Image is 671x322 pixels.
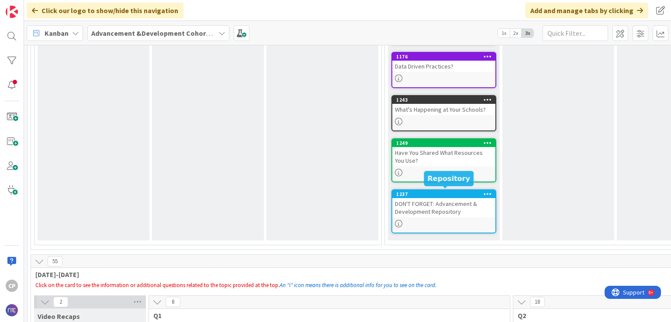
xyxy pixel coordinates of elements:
[392,96,495,104] div: 1243
[392,104,495,115] div: What's Happening at Your Schools?
[38,312,80,321] span: Video Recaps
[392,198,495,217] div: DON'T FORGET: Advancement & Development Repository
[91,29,226,38] b: Advancement &Development Cohort Calls
[48,256,62,267] span: 55
[45,28,69,38] span: Kanban
[392,190,495,217] div: 1237DON'T FORGET: Advancement & Development Repository
[396,97,495,103] div: 1243
[27,3,183,18] div: Click our logo to show/hide this navigation
[53,297,68,307] span: 2
[166,297,180,307] span: 8
[44,3,48,10] div: 9+
[35,281,280,289] span: Click on the card to see the information or additional questions related to the topic provided at...
[391,138,496,182] a: 1249Have You Shared What Resources You Use?
[530,297,545,307] span: 18
[392,147,495,166] div: Have You Shared What Resources You Use?
[510,29,522,38] span: 2x
[525,3,648,18] div: Add and manage tabs by clicking
[522,29,533,38] span: 3x
[391,95,496,131] a: 1243What's Happening at Your Schools?
[427,175,470,183] h5: Repository
[153,311,499,320] span: Q1
[392,96,495,115] div: 1243What's Happening at Your Schools?
[392,139,495,166] div: 1249Have You Shared What Resources You Use?
[392,139,495,147] div: 1249
[392,53,495,61] div: 1176
[391,189,496,233] a: 1237DON'T FORGET: Advancement & Development Repository
[543,25,608,41] input: Quick Filter...
[280,281,436,289] em: An "i" icon means there is additional info for you to see on the card.
[498,29,510,38] span: 1x
[392,61,495,72] div: Data Driven Practices?
[392,53,495,72] div: 1176Data Driven Practices?
[391,52,496,88] a: 1176Data Driven Practices?
[6,280,18,292] div: CP
[396,54,495,60] div: 1176
[396,191,495,197] div: 1237
[18,1,40,12] span: Support
[392,190,495,198] div: 1237
[396,140,495,146] div: 1249
[6,304,18,316] img: avatar
[6,6,18,18] img: Visit kanbanzone.com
